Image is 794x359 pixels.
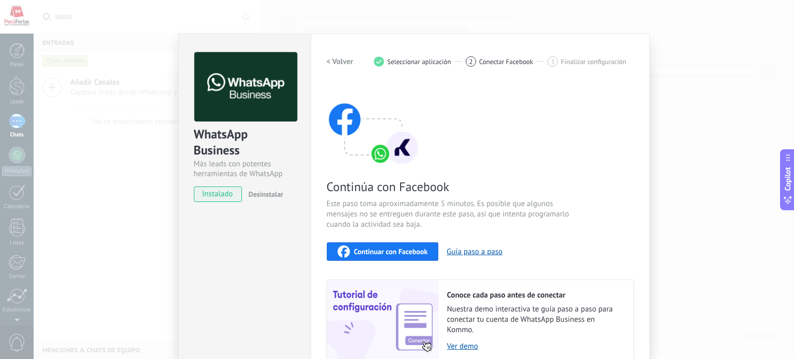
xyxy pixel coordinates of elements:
[447,304,623,335] span: Nuestra demo interactiva te guía paso a paso para conectar tu cuenta de WhatsApp Business en Kommo.
[479,58,533,66] span: Conectar Facebook
[447,341,623,351] a: Ver demo
[327,242,439,261] button: Continuar con Facebook
[194,52,297,122] img: logo_main.png
[327,57,354,67] h2: < Volver
[327,52,354,71] button: < Volver
[249,190,283,199] span: Desinstalar
[327,199,573,230] span: Este paso toma aproximadamente 5 minutos. Es posible que algunos mensajes no se entreguen durante...
[194,126,296,159] div: WhatsApp Business
[561,58,626,66] span: Finalizar configuración
[783,167,793,191] span: Copilot
[194,186,241,202] span: instalado
[327,83,420,166] img: connect with facebook
[387,58,451,66] span: Seleccionar aplicación
[327,179,573,195] span: Continúa con Facebook
[245,186,283,202] button: Desinstalar
[194,159,296,179] div: Más leads con potentes herramientas de WhatsApp
[469,57,472,66] span: 2
[447,290,623,300] h2: Conoce cada paso antes de conectar
[447,247,502,257] button: Guía paso a paso
[551,57,555,66] span: 3
[354,248,428,255] span: Continuar con Facebook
